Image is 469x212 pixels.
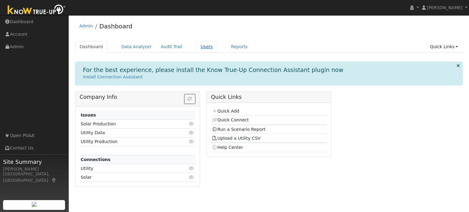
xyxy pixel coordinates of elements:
img: Know True-Up [5,3,69,17]
h1: For the best experience, please install the Know True-Up Connection Assistant plugin now [83,66,344,74]
i: Click to view [189,131,195,135]
strong: Connections [81,157,111,162]
a: Audit Trail [156,41,187,52]
td: Solar Production [80,120,177,128]
a: Reports [227,41,252,52]
h5: Quick Links [211,94,327,100]
a: Install Connection Assistant [83,74,143,79]
div: [PERSON_NAME] [3,166,65,172]
strong: Issues [81,113,96,117]
i: Click to view [189,139,195,144]
td: Utility Production [80,137,177,146]
a: Users [196,41,217,52]
span: Site Summary [3,158,65,166]
a: Quick Add [212,109,239,113]
i: Click to view [189,166,195,171]
a: Help Center [212,145,243,150]
a: Map [51,178,57,183]
td: Utility Data [80,128,177,137]
img: retrieve [32,202,37,207]
a: Admin [79,23,93,28]
td: Utility [80,164,177,173]
a: Dashboard [75,41,108,52]
a: Run a Scenario Report [212,127,265,132]
a: Data Analyzer [117,41,156,52]
a: Quick Connect [212,117,249,122]
i: Click to view [189,175,195,179]
a: Upload a Utility CSV [212,136,260,141]
span: [PERSON_NAME] [427,5,463,10]
div: [GEOGRAPHIC_DATA], [GEOGRAPHIC_DATA] [3,171,65,184]
a: Dashboard [99,23,133,30]
i: Click to view [189,122,195,126]
h5: Company Info [80,94,195,100]
td: Solar [80,173,177,182]
a: Quick Links [425,41,463,52]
